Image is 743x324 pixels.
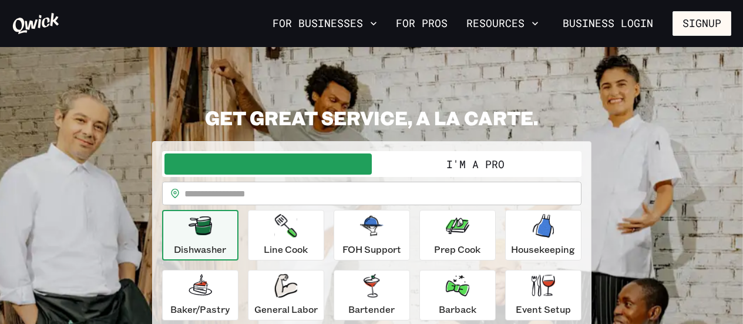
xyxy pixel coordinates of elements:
[372,153,579,175] button: I'm a Pro
[419,270,496,320] button: Barback
[164,153,372,175] button: I'm a Business
[516,302,571,316] p: Event Setup
[248,210,324,260] button: Line Cook
[505,270,581,320] button: Event Setup
[162,270,238,320] button: Baker/Pastry
[152,106,591,129] h2: GET GREAT SERVICE, A LA CARTE.
[334,270,410,320] button: Bartender
[434,242,480,256] p: Prep Cook
[439,302,476,316] p: Barback
[348,302,395,316] p: Bartender
[673,11,731,36] button: Signup
[511,242,575,256] p: Housekeeping
[264,242,308,256] p: Line Cook
[505,210,581,260] button: Housekeeping
[174,242,226,256] p: Dishwasher
[334,210,410,260] button: FOH Support
[391,14,452,34] a: For Pros
[462,14,543,34] button: Resources
[419,210,496,260] button: Prep Cook
[268,14,382,34] button: For Businesses
[254,302,318,316] p: General Labor
[170,302,230,316] p: Baker/Pastry
[553,11,663,36] a: Business Login
[248,270,324,320] button: General Labor
[162,210,238,260] button: Dishwasher
[342,242,401,256] p: FOH Support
